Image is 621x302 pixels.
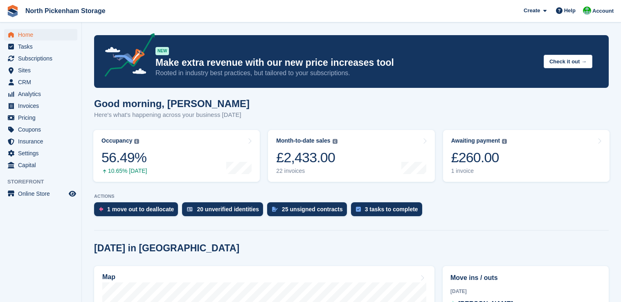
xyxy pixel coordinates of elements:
[93,130,260,182] a: Occupancy 56.49% 10.65% [DATE]
[18,124,67,135] span: Coupons
[98,33,155,80] img: price-adjustments-announcement-icon-8257ccfd72463d97f412b2fc003d46551f7dbcb40ab6d574587a9cd5c0d94...
[18,76,67,88] span: CRM
[268,130,434,182] a: Month-to-date sales £2,433.00 22 invoices
[564,7,576,15] span: Help
[451,149,507,166] div: £260.00
[276,149,337,166] div: £2,433.00
[4,29,77,40] a: menu
[155,69,537,78] p: Rooted in industry best practices, but tailored to your subscriptions.
[276,137,330,144] div: Month-to-date sales
[99,207,103,212] img: move_outs_to_deallocate_icon-f764333ba52eb49d3ac5e1228854f67142a1ed5810a6f6cc68b1a99e826820c5.svg
[592,7,614,15] span: Account
[4,148,77,159] a: menu
[7,178,81,186] span: Storefront
[18,41,67,52] span: Tasks
[4,41,77,52] a: menu
[451,137,500,144] div: Awaiting payment
[94,110,250,120] p: Here's what's happening across your business [DATE]
[101,149,147,166] div: 56.49%
[356,207,361,212] img: task-75834270c22a3079a89374b754ae025e5fb1db73e45f91037f5363f120a921f8.svg
[443,130,610,182] a: Awaiting payment £260.00 1 invoice
[276,168,337,174] div: 22 invoices
[544,55,592,68] button: Check it out →
[450,288,601,295] div: [DATE]
[267,202,351,220] a: 25 unsigned contracts
[450,273,601,283] h2: Move ins / outs
[197,206,259,213] div: 20 unverified identities
[67,189,77,199] a: Preview store
[101,137,132,144] div: Occupancy
[18,112,67,123] span: Pricing
[187,207,193,212] img: verify_identity-adf6edd0f0f0b5bbfe63781bf79b02c33cf7c696d77639b501bdc392416b5a36.svg
[101,168,147,174] div: 10.65% [DATE]
[4,100,77,112] a: menu
[18,100,67,112] span: Invoices
[134,139,139,144] img: icon-info-grey-7440780725fd019a000dd9b08b2336e03edf1995a4989e88bcd33f0948082b44.svg
[107,206,174,213] div: 1 move out to deallocate
[4,124,77,135] a: menu
[7,5,19,17] img: stora-icon-8386f47178a22dfd0bd8f6a31ec36ba5ce8667c1dd55bd0f319d3a0aa187defe.svg
[4,188,77,199] a: menu
[18,65,67,76] span: Sites
[18,29,67,40] span: Home
[4,136,77,147] a: menu
[365,206,418,213] div: 3 tasks to complete
[4,112,77,123] a: menu
[94,243,239,254] h2: [DATE] in [GEOGRAPHIC_DATA]
[4,159,77,171] a: menu
[102,273,115,281] h2: Map
[4,76,77,88] a: menu
[18,188,67,199] span: Online Store
[182,202,267,220] a: 20 unverified identities
[4,53,77,64] a: menu
[94,202,182,220] a: 1 move out to deallocate
[18,88,67,100] span: Analytics
[155,57,537,69] p: Make extra revenue with our new price increases tool
[583,7,591,15] img: Chris Gulliver
[524,7,540,15] span: Create
[282,206,343,213] div: 25 unsigned contracts
[272,207,278,212] img: contract_signature_icon-13c848040528278c33f63329250d36e43548de30e8caae1d1a13099fd9432cc5.svg
[18,159,67,171] span: Capital
[18,53,67,64] span: Subscriptions
[94,98,250,109] h1: Good morning, [PERSON_NAME]
[4,65,77,76] a: menu
[4,88,77,100] a: menu
[351,202,426,220] a: 3 tasks to complete
[18,136,67,147] span: Insurance
[18,148,67,159] span: Settings
[94,194,609,199] p: ACTIONS
[155,47,169,55] div: NEW
[502,139,507,144] img: icon-info-grey-7440780725fd019a000dd9b08b2336e03edf1995a4989e88bcd33f0948082b44.svg
[333,139,337,144] img: icon-info-grey-7440780725fd019a000dd9b08b2336e03edf1995a4989e88bcd33f0948082b44.svg
[22,4,109,18] a: North Pickenham Storage
[451,168,507,174] div: 1 invoice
